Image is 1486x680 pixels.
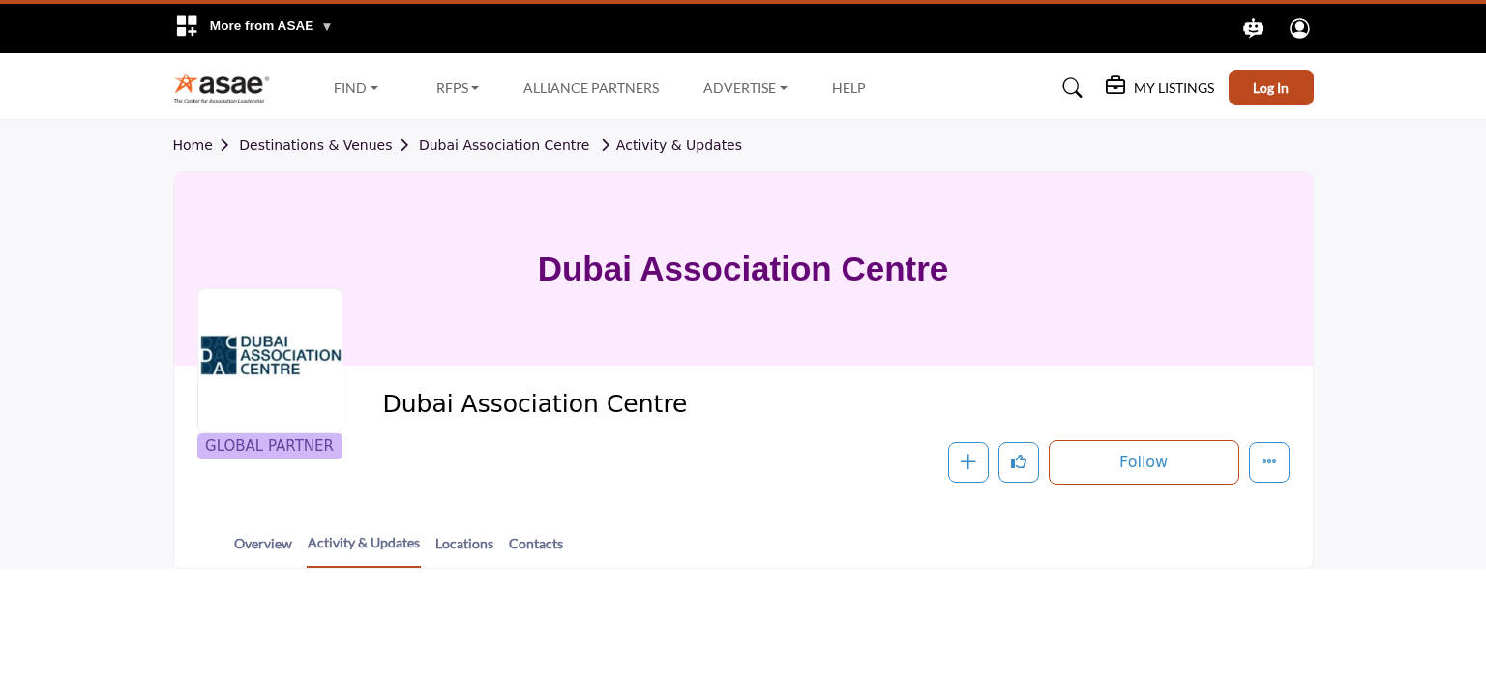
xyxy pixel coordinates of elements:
[538,172,949,366] h1: Dubai Association Centre
[1106,76,1214,100] div: My Listings
[998,442,1039,483] button: Like
[173,72,281,103] img: site Logo
[320,74,392,102] a: Find
[210,18,334,33] span: More from ASAE
[201,435,339,458] span: GLOBAL PARTNER
[523,79,659,96] a: Alliance Partners
[382,389,818,421] span: Dubai Association Centre
[1249,442,1290,483] button: More details
[419,137,589,153] a: Dubai Association Centre
[1049,440,1239,485] button: Follow
[508,533,564,567] a: Contacts
[307,532,421,568] a: Activity & Updates
[1044,73,1095,103] a: Search
[163,4,345,53] div: More from ASAE
[1253,79,1289,96] span: Log In
[1229,70,1314,105] button: Log In
[233,533,293,567] a: Overview
[434,533,494,567] a: Locations
[1134,79,1214,97] h5: My Listings
[173,137,240,153] a: Home
[239,137,419,153] a: Destinations & Venues
[832,79,866,96] a: Help
[690,74,801,102] a: Advertise
[423,74,493,102] a: RFPs
[594,137,742,153] a: Activity & Updates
